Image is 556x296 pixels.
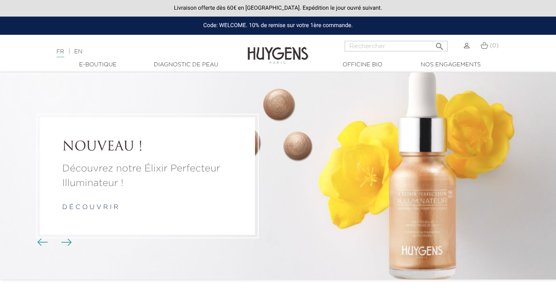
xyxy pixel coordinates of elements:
input: Rechercher [345,41,448,51]
a: Nos engagements [410,61,491,69]
button:  [432,38,447,49]
img: Huygens [248,34,308,65]
span: (0) [490,43,499,49]
a: E-Boutique [57,61,138,69]
a: FR [57,49,64,57]
a: Diagnostic de peau [145,61,226,69]
a: Officine Bio [322,61,403,69]
a: EN [74,49,82,55]
div: | [53,47,226,57]
div: Boutons du carrousel [40,237,67,249]
a: NOUVEAU ! [62,140,233,155]
a: Découvrez notre Élixir Perfecteur Illuminateur ! [62,161,233,190]
a: d é c o u v r i r [62,204,118,211]
i:  [435,39,444,49]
